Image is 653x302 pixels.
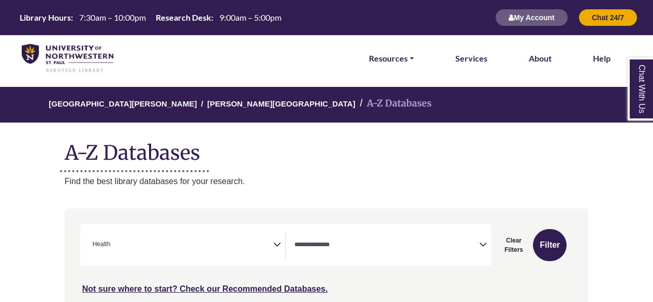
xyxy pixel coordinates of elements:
span: 7:30am – 10:00pm [79,12,146,22]
textarea: Search [294,241,479,250]
a: Hours Today [16,12,286,24]
nav: breadcrumb [65,87,589,123]
li: Health [88,239,111,249]
a: Resources [369,52,414,65]
textarea: Search [112,241,117,250]
li: A-Z Databases [355,96,432,111]
button: Chat 24/7 [578,9,637,26]
span: Health [93,239,111,249]
a: Chat 24/7 [578,13,637,22]
img: library_home [22,44,113,73]
h1: A-Z Databases [65,133,589,164]
th: Research Desk: [152,12,214,23]
span: 9:00am – 5:00pm [219,12,281,22]
a: Services [455,52,487,65]
button: My Account [495,9,568,26]
a: About [529,52,552,65]
a: [GEOGRAPHIC_DATA][PERSON_NAME] [49,98,197,108]
a: Help [593,52,611,65]
button: Submit for Search Results [533,229,567,261]
button: Clear Filters [497,229,531,261]
th: Library Hours: [16,12,73,23]
table: Hours Today [16,12,286,22]
a: Not sure where to start? Check our Recommended Databases. [82,284,328,293]
a: My Account [495,13,568,22]
a: [PERSON_NAME][GEOGRAPHIC_DATA] [207,98,355,108]
p: Find the best library databases for your research. [65,175,589,188]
